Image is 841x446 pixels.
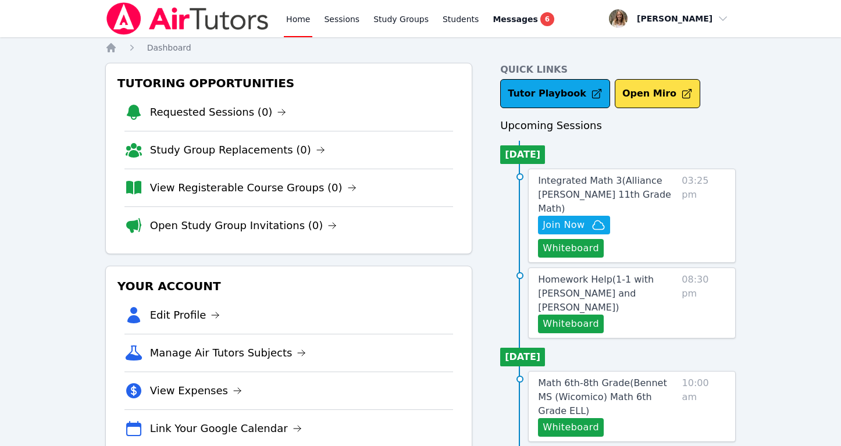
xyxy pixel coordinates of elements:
a: Open Study Group Invitations (0) [150,217,337,234]
h3: Your Account [115,276,463,297]
a: Tutor Playbook [500,79,610,108]
li: [DATE] [500,348,545,366]
a: Dashboard [147,42,191,53]
span: 6 [540,12,554,26]
h4: Quick Links [500,63,736,77]
button: Whiteboard [538,315,604,333]
button: Whiteboard [538,239,604,258]
span: 08:30 pm [682,273,726,333]
span: 03:25 pm [682,174,726,258]
span: Integrated Math 3 ( Alliance [PERSON_NAME] 11th Grade Math ) [538,175,671,214]
button: Whiteboard [538,418,604,437]
img: Air Tutors [105,2,270,35]
span: Dashboard [147,43,191,52]
li: [DATE] [500,145,545,164]
a: Edit Profile [150,307,220,323]
a: Integrated Math 3(Alliance [PERSON_NAME] 11th Grade Math) [538,174,677,216]
h3: Upcoming Sessions [500,117,736,134]
a: View Registerable Course Groups (0) [150,180,357,196]
a: Requested Sessions (0) [150,104,287,120]
span: Messages [493,13,537,25]
a: View Expenses [150,383,242,399]
a: Manage Air Tutors Subjects [150,345,307,361]
span: Join Now [543,218,585,232]
span: 10:00 am [682,376,726,437]
span: Homework Help ( 1-1 with [PERSON_NAME] and [PERSON_NAME] ) [538,274,654,313]
a: Link Your Google Calendar [150,420,302,437]
a: Study Group Replacements (0) [150,142,325,158]
a: Homework Help(1-1 with [PERSON_NAME] and [PERSON_NAME]) [538,273,677,315]
span: Math 6th-8th Grade ( Bennet MS (Wicomico) Math 6th Grade ELL ) [538,377,667,416]
button: Open Miro [615,79,700,108]
button: Join Now [538,216,610,234]
a: Math 6th-8th Grade(Bennet MS (Wicomico) Math 6th Grade ELL) [538,376,677,418]
h3: Tutoring Opportunities [115,73,463,94]
nav: Breadcrumb [105,42,736,53]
